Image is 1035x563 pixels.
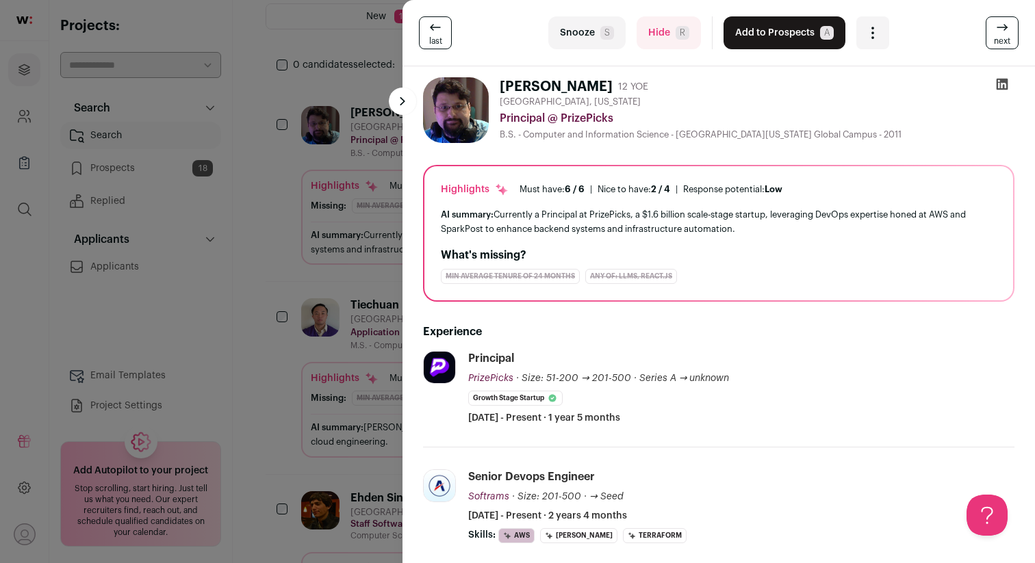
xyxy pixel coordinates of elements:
[683,184,782,195] div: Response potential:
[441,207,997,236] div: Currently a Principal at PrizePicks, a $1.6 billion scale-stage startup, leveraging DevOps expert...
[429,36,442,47] span: last
[468,374,513,383] span: PrizePicks
[468,411,620,425] span: [DATE] - Present · 1 year 5 months
[520,184,782,195] ul: | |
[468,351,514,366] div: Principal
[441,247,997,263] h2: What's missing?
[584,490,587,503] span: ·
[500,96,641,107] span: [GEOGRAPHIC_DATA], [US_STATE]
[765,185,782,194] span: Low
[623,528,687,543] li: Terraform
[441,269,580,284] div: min average tenure of 24 months
[498,528,535,543] li: AWS
[565,185,585,194] span: 6 / 6
[516,374,631,383] span: · Size: 51-200 → 201-500
[820,26,834,40] span: A
[468,528,496,542] span: Skills:
[967,495,1008,536] iframe: Help Scout Beacon - Open
[424,470,455,501] img: 3a9bf0ac07ae01125a8e3feb36a7bd69f285aae29a7a5a2adb2153da37019639.jpg
[500,129,1014,140] div: B.S. - Computer and Information Science - [GEOGRAPHIC_DATA][US_STATE] Global Campus - 2011
[724,16,845,49] button: Add to ProspectsA
[419,16,452,49] a: last
[548,16,626,49] button: SnoozeS
[468,492,509,501] span: Softrams
[500,77,613,96] h1: [PERSON_NAME]
[441,183,509,196] div: Highlights
[512,492,581,501] span: · Size: 201-500
[441,210,494,219] span: AI summary:
[598,184,670,195] div: Nice to have:
[468,509,627,523] span: [DATE] - Present · 2 years 4 months
[585,269,677,284] div: Any of: LLMs, React.js
[468,391,563,406] li: Growth Stage Startup
[540,528,617,543] li: [PERSON_NAME]
[637,16,701,49] button: HideR
[676,26,689,40] span: R
[986,16,1019,49] a: next
[651,185,670,194] span: 2 / 4
[500,110,1014,127] div: Principal @ PrizePicks
[468,469,595,484] div: Senior Devops Engineer
[994,36,1010,47] span: next
[639,374,730,383] span: Series A → unknown
[634,371,637,385] span: ·
[424,352,455,383] img: 8f33a2b1c4e5a69f89b73dcf7fd20e44321a4be18b7d76caf0e8d27e6b03bd4c.jpg
[520,184,585,195] div: Must have:
[423,324,1014,340] h2: Experience
[589,492,624,501] span: → Seed
[856,16,889,49] button: Open dropdown
[600,26,614,40] span: S
[423,77,489,143] img: 1614496876301
[618,80,648,94] div: 12 YOE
